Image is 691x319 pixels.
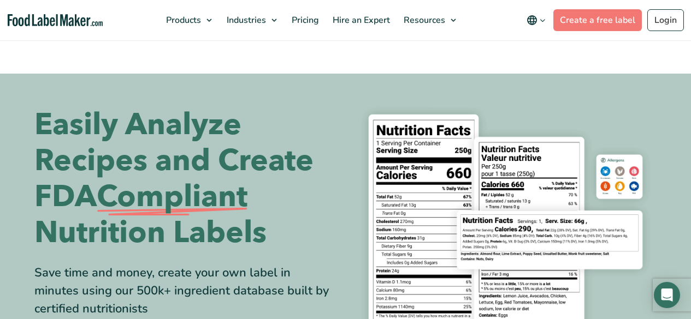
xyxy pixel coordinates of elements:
a: Login [647,9,684,31]
span: Pricing [288,14,320,26]
h1: Easily Analyze Recipes and Create FDA Nutrition Labels [34,107,338,251]
div: Save time and money, create your own label in minutes using our 500k+ ingredient database built b... [34,264,338,318]
span: Resources [400,14,446,26]
span: Industries [223,14,267,26]
span: Products [163,14,202,26]
div: Open Intercom Messenger [654,282,680,308]
span: Hire an Expert [329,14,391,26]
a: Create a free label [553,9,642,31]
span: Compliant [97,179,247,215]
